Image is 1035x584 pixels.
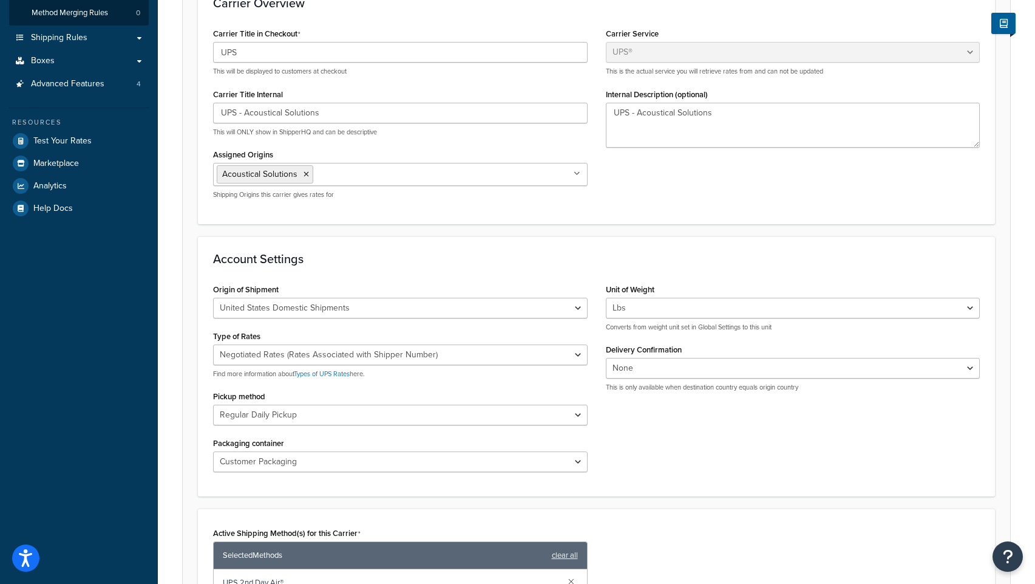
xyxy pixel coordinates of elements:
label: Delivery Confirmation [606,345,682,354]
span: Marketplace [33,159,79,169]
label: Carrier Service [606,29,659,38]
span: Method Merging Rules [32,8,108,18]
p: Converts from weight unit set in Global Settings to this unit [606,323,980,332]
a: clear all [552,547,578,564]
span: 0 [136,8,140,18]
p: This will ONLY show in ShipperHQ and can be descriptive [213,128,588,137]
label: Internal Description (optional) [606,90,708,99]
p: Find more information about here. [213,369,588,379]
button: Open Resource Center [993,541,1023,572]
a: Help Docs [9,198,149,219]
span: Help Docs [33,204,73,214]
span: Shipping Rules [31,33,87,43]
a: Analytics [9,175,149,197]
li: Advanced Features [9,73,149,95]
label: Packaging container [213,439,284,448]
a: Shipping Rules [9,27,149,49]
p: This is the actual service you will retrieve rates from and can not be updated [606,67,980,76]
span: Advanced Features [31,79,104,89]
a: Types of UPS Rates [294,369,350,379]
span: Acoustical Solutions [222,168,297,180]
div: Resources [9,117,149,128]
a: Marketplace [9,153,149,174]
p: This will be displayed to customers at checkout [213,67,588,76]
a: Advanced Features4 [9,73,149,95]
label: Active Shipping Method(s) for this Carrier [213,529,361,538]
h3: Account Settings [213,252,980,266]
a: Method Merging Rules0 [9,2,149,24]
label: Carrier Title in Checkout [213,29,300,39]
span: Selected Methods [223,547,546,564]
span: 4 [137,79,141,89]
span: Boxes [31,56,55,66]
label: Pickup method [213,392,265,401]
p: This is only available when destination country equals origin country [606,383,980,392]
a: Test Your Rates [9,130,149,152]
label: Assigned Origins [213,150,273,159]
textarea: UPS - Acoustical Solutions [606,103,980,148]
span: Test Your Rates [33,136,92,146]
a: Boxes [9,50,149,72]
label: Origin of Shipment [213,285,279,294]
li: Method Merging Rules [9,2,149,24]
button: Show Help Docs [991,13,1016,34]
span: Analytics [33,181,67,191]
label: Type of Rates [213,332,260,341]
label: Unit of Weight [606,285,654,294]
label: Carrier Title Internal [213,90,283,99]
p: Shipping Origins this carrier gives rates for [213,190,588,199]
